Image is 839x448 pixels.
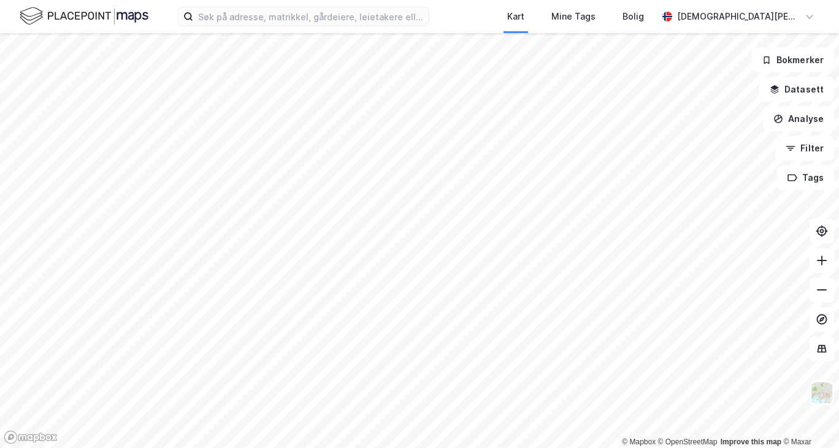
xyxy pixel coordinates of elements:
[677,9,800,24] div: [DEMOGRAPHIC_DATA][PERSON_NAME]
[751,48,834,72] button: Bokmerker
[622,438,656,446] a: Mapbox
[810,381,833,404] img: Z
[721,438,781,446] a: Improve this map
[763,107,834,131] button: Analyse
[778,389,839,448] iframe: Chat Widget
[777,165,834,190] button: Tags
[551,9,596,24] div: Mine Tags
[775,136,834,161] button: Filter
[193,7,429,26] input: Søk på adresse, matrikkel, gårdeiere, leietakere eller personer
[507,9,524,24] div: Kart
[658,438,718,446] a: OpenStreetMap
[778,389,839,448] div: Kontrollprogram for chat
[20,6,148,27] img: logo.f888ab2527a4732fd821a326f86c7f29.svg
[759,77,834,102] button: Datasett
[623,9,644,24] div: Bolig
[4,430,58,444] a: Mapbox homepage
